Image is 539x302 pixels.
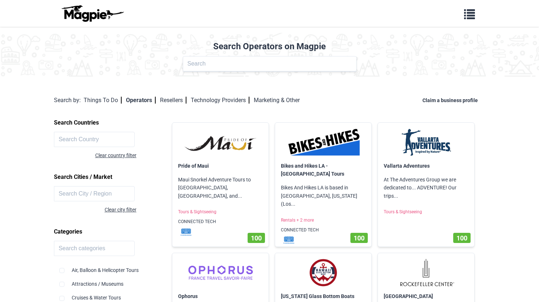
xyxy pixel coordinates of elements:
a: Pride of Maui [178,163,209,169]
p: Tours & Sightseeing [172,206,269,218]
img: logo-ab69f6fb50320c5b225c76a69d11143b.png [60,5,125,22]
div: Search by: [54,96,81,105]
a: [US_STATE] Glass Bottom Boats [281,293,354,299]
a: Things To Do [84,97,122,104]
p: Bikes And Hikes LA is based in [GEOGRAPHIC_DATA], [US_STATE] (Los... [275,178,371,214]
img: mf1jrhtrrkrdcsvakxwt.svg [278,236,300,244]
a: Ophorus [178,293,198,299]
a: Operators [126,97,156,104]
div: Attractions / Museums [59,274,156,288]
img: Hawaii Glass Bottom Boats logo [281,259,366,286]
img: Vallarta Adventures logo [384,129,468,156]
input: Search [183,56,357,71]
h2: Categories [54,226,162,238]
a: Vallarta Adventures [384,163,430,169]
span: 100 [251,234,262,242]
a: Bikes and Hikes LA - [GEOGRAPHIC_DATA] Tours [281,163,344,177]
input: Search Country [54,132,135,147]
span: 100 [456,234,467,242]
h2: Search Countries [54,117,162,129]
div: Clear country filter [54,151,136,159]
img: Bikes and Hikes LA - Los Angeles Tours logo [281,129,366,156]
a: Technology Providers [191,97,249,104]
img: Pride of Maui logo [178,129,263,156]
a: [GEOGRAPHIC_DATA] [384,293,433,299]
div: Cruises & Water Tours [59,288,156,302]
div: Clear city filter [54,206,136,214]
img: Rockefeller Center logo [384,259,468,286]
p: Rentals + 2 more [275,214,371,227]
a: Marketing & Other [254,97,300,104]
a: Claim a business profile [422,97,481,103]
p: CONNECTED TECH [275,224,371,236]
span: 100 [354,234,365,242]
h2: Search Cities / Market [54,171,162,183]
img: mf1jrhtrrkrdcsvakxwt.svg [175,228,197,236]
h2: Search Operators on Magpie [4,41,535,52]
input: Search City / Region [54,186,135,201]
p: Tours & Sightseeing [378,206,474,218]
div: Air, Balloon & Helicopter Tours [59,260,156,274]
a: Resellers [160,97,186,104]
p: Maui Snorkel Adventure Tours to [GEOGRAPHIC_DATA], [GEOGRAPHIC_DATA], and... [172,170,269,206]
p: At The Adventures Group we are dedicated to... ADVENTURE! Our trips... [378,170,474,206]
input: Search categories [54,241,135,256]
img: Ophorus logo [178,259,263,286]
p: CONNECTED TECH [172,215,269,228]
